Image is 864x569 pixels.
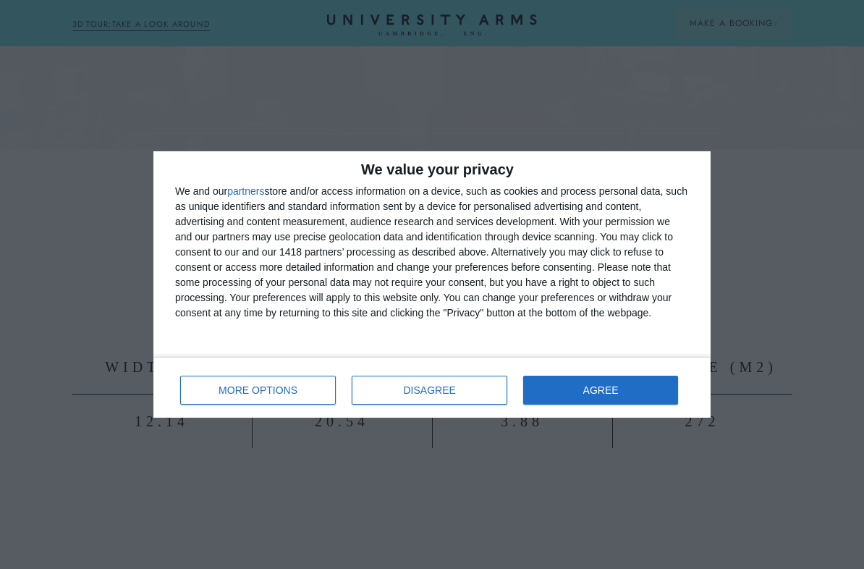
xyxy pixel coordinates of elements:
div: qc-cmp2-ui [153,151,711,418]
button: DISAGREE [352,376,507,405]
span: AGREE [583,385,619,395]
button: partners [227,186,264,196]
h2: We value your privacy [175,162,689,177]
button: MORE OPTIONS [180,376,336,405]
span: MORE OPTIONS [219,385,297,395]
button: AGREE [523,376,678,405]
div: We and our store and/or access information on a device, such as cookies and process personal data... [175,184,689,321]
span: DISAGREE [404,385,456,395]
